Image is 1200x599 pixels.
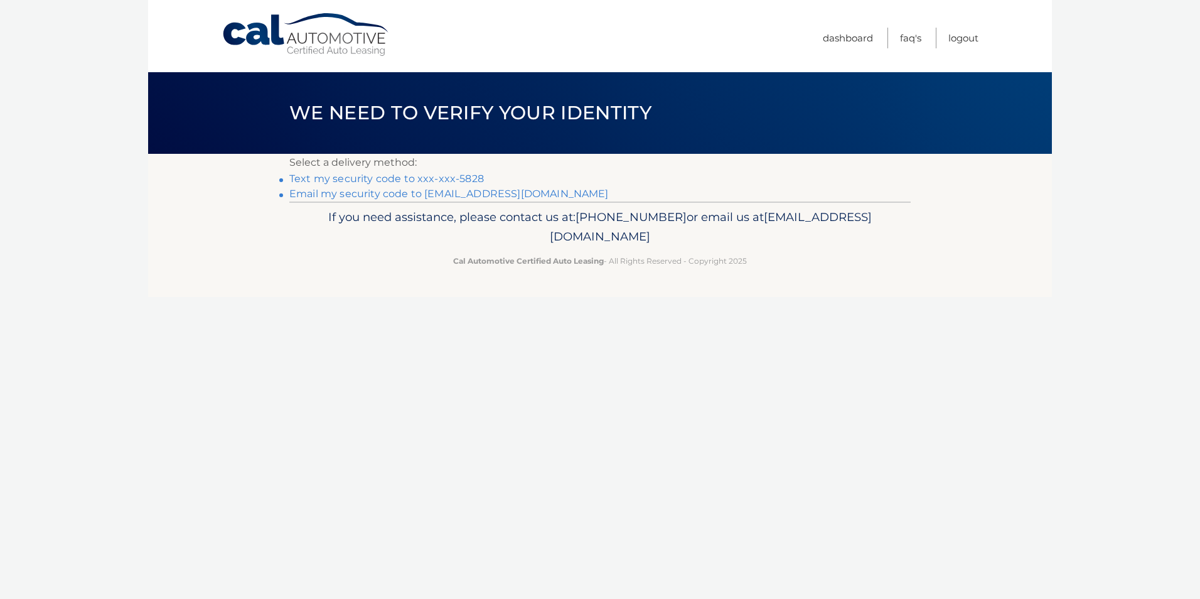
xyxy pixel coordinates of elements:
[297,254,903,267] p: - All Rights Reserved - Copyright 2025
[948,28,978,48] a: Logout
[289,154,911,171] p: Select a delivery method:
[289,188,609,200] a: Email my security code to [EMAIL_ADDRESS][DOMAIN_NAME]
[289,173,484,185] a: Text my security code to xxx-xxx-5828
[289,101,651,124] span: We need to verify your identity
[576,210,687,224] span: [PHONE_NUMBER]
[453,256,604,266] strong: Cal Automotive Certified Auto Leasing
[222,13,391,57] a: Cal Automotive
[900,28,921,48] a: FAQ's
[823,28,873,48] a: Dashboard
[297,207,903,247] p: If you need assistance, please contact us at: or email us at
